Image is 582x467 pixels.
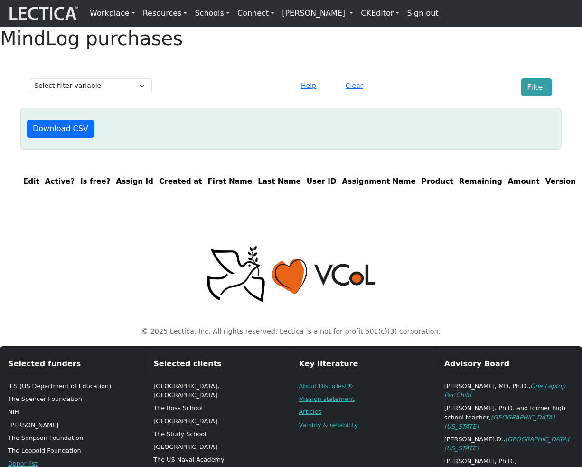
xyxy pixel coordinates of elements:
a: Sign out [403,4,442,23]
a: Workplace [86,4,139,23]
p: [PERSON_NAME].D., [444,435,574,453]
p: [GEOGRAPHIC_DATA] [153,417,283,426]
th: Product [419,172,456,191]
th: Remaining [456,172,505,191]
th: Active? [42,172,77,191]
a: [GEOGRAPHIC_DATA][US_STATE] [444,414,555,430]
th: Amount [505,172,543,191]
button: Filter [521,78,552,96]
button: Download CSV [27,120,94,138]
th: Version [543,172,579,191]
a: Validity & reliability [299,421,358,429]
a: Connect [234,4,278,23]
p: The Simpson Foundation [8,433,138,442]
th: Created at [156,172,205,191]
div: Advisory Board [437,354,582,374]
a: Schools [191,4,234,23]
a: Mission statement [299,395,355,402]
p: NIH [8,407,138,416]
div: Key literature [291,354,436,374]
a: Resources [139,4,191,23]
a: Help [297,81,320,90]
p: [PERSON_NAME] [8,420,138,429]
a: CKEditor [357,4,403,23]
th: Is free? [77,172,113,191]
p: IES (US Department of Education) [8,381,138,391]
p: © 2025 Lectica, Inc. All rights reserved. Lectica is a not for profit 501(c)(3) corporation. [26,326,556,337]
p: [PERSON_NAME], Ph.D. and former high school teacher, [444,403,574,431]
th: First Name [205,172,255,191]
p: The Ross School [153,403,283,412]
a: [PERSON_NAME] [278,4,357,23]
img: lecticalive [7,4,78,22]
a: Donor list [8,460,38,467]
a: [GEOGRAPHIC_DATA][US_STATE] [444,436,569,452]
th: User ID [304,172,339,191]
a: Articles [299,408,322,415]
p: The Leopold Foundation [8,446,138,455]
p: The Spencer Foundation [8,394,138,403]
div: Selected clients [146,354,291,374]
button: Help [297,78,320,93]
p: [GEOGRAPHIC_DATA], [GEOGRAPHIC_DATA] [153,381,283,400]
th: Last Name [255,172,304,191]
th: Assign Id [113,172,156,191]
p: The US Naval Academy [153,455,283,464]
div: Selected funders [0,354,145,374]
p: [GEOGRAPHIC_DATA] [153,442,283,451]
img: Peace, love, VCoL [204,245,378,304]
p: The Study School [153,429,283,438]
p: [PERSON_NAME], MD, Ph.D., [444,381,574,400]
th: Assignment Name [339,172,419,191]
th: Edit [20,172,42,191]
a: About DiscoTest® [299,382,354,390]
button: Clear [341,78,367,93]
